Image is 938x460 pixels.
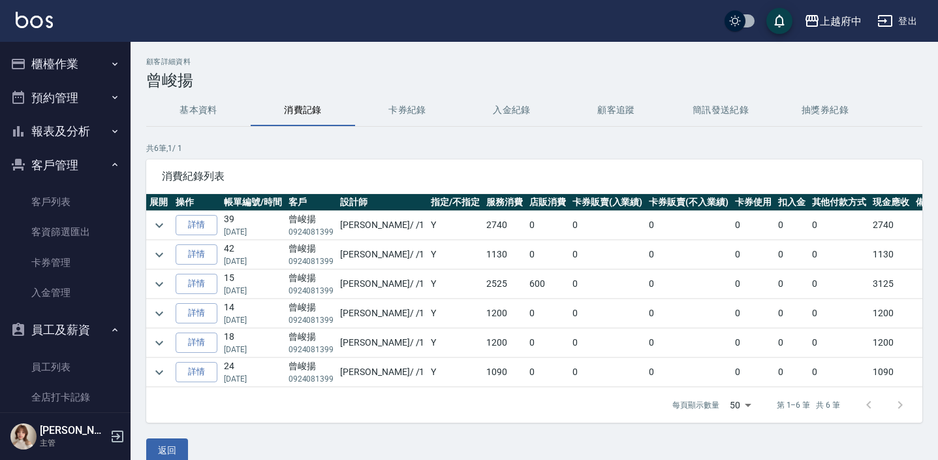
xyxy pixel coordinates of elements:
[337,358,428,387] td: [PERSON_NAME] / /1
[809,299,870,328] td: 0
[176,362,217,382] a: 詳情
[176,303,217,323] a: 詳情
[646,358,732,387] td: 0
[149,216,169,235] button: expand row
[526,358,569,387] td: 0
[809,329,870,357] td: 0
[526,299,569,328] td: 0
[869,299,913,328] td: 1200
[337,194,428,211] th: 設計師
[869,240,913,269] td: 1130
[483,270,526,299] td: 2525
[16,12,53,28] img: Logo
[732,270,775,299] td: 0
[337,329,428,357] td: [PERSON_NAME] / /1
[483,194,526,211] th: 服務消費
[569,270,646,299] td: 0
[5,217,125,247] a: 客資篩選匯出
[149,333,169,353] button: expand row
[221,358,285,387] td: 24
[564,95,668,126] button: 顧客追蹤
[285,299,337,328] td: 曾峻揚
[149,274,169,294] button: expand row
[221,329,285,357] td: 18
[5,114,125,148] button: 報表及分析
[289,373,334,385] p: 0924081399
[775,329,809,357] td: 0
[775,270,809,299] td: 0
[569,358,646,387] td: 0
[146,95,251,126] button: 基本資料
[224,344,282,355] p: [DATE]
[428,329,483,357] td: Y
[526,211,569,240] td: 0
[732,211,775,240] td: 0
[224,226,282,238] p: [DATE]
[646,240,732,269] td: 0
[221,270,285,299] td: 15
[5,278,125,308] a: 入金管理
[172,194,221,211] th: 操作
[337,211,428,240] td: [PERSON_NAME] / /1
[337,299,428,328] td: [PERSON_NAME] / /1
[40,424,106,437] h5: [PERSON_NAME]
[775,299,809,328] td: 0
[732,358,775,387] td: 0
[176,244,217,265] a: 詳情
[149,245,169,265] button: expand row
[221,194,285,211] th: 帳單編號/時間
[777,399,840,411] p: 第 1–6 筆 共 6 筆
[809,211,870,240] td: 0
[5,352,125,382] a: 員工列表
[146,71,922,90] h3: 曾峻揚
[176,215,217,235] a: 詳情
[799,8,867,35] button: 上越府中
[872,9,922,33] button: 登出
[569,240,646,269] td: 0
[483,240,526,269] td: 1130
[732,194,775,211] th: 卡券使用
[285,270,337,299] td: 曾峻揚
[483,211,526,240] td: 2740
[337,240,428,269] td: [PERSON_NAME] / /1
[146,142,922,154] p: 共 6 筆, 1 / 1
[773,95,877,126] button: 抽獎券紀錄
[809,270,870,299] td: 0
[221,240,285,269] td: 42
[146,57,922,66] h2: 顧客詳細資料
[646,299,732,328] td: 0
[766,8,792,34] button: save
[460,95,564,126] button: 入金紀錄
[809,240,870,269] td: 0
[526,270,569,299] td: 600
[149,304,169,323] button: expand row
[10,423,37,450] img: Person
[224,285,282,297] p: [DATE]
[5,148,125,182] button: 客戶管理
[428,270,483,299] td: Y
[176,274,217,294] a: 詳情
[732,240,775,269] td: 0
[221,211,285,240] td: 39
[646,270,732,299] td: 0
[820,13,862,29] div: 上越府中
[428,299,483,328] td: Y
[809,194,870,211] th: 其他付款方式
[40,437,106,449] p: 主管
[869,270,913,299] td: 3125
[869,211,913,240] td: 2740
[526,240,569,269] td: 0
[569,329,646,357] td: 0
[289,285,334,297] p: 0924081399
[224,255,282,267] p: [DATE]
[5,382,125,412] a: 全店打卡記錄
[224,314,282,326] p: [DATE]
[176,333,217,353] a: 詳情
[285,194,337,211] th: 客戶
[483,358,526,387] td: 1090
[146,194,172,211] th: 展開
[149,363,169,382] button: expand row
[285,329,337,357] td: 曾峻揚
[5,248,125,278] a: 卡券管理
[289,344,334,355] p: 0924081399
